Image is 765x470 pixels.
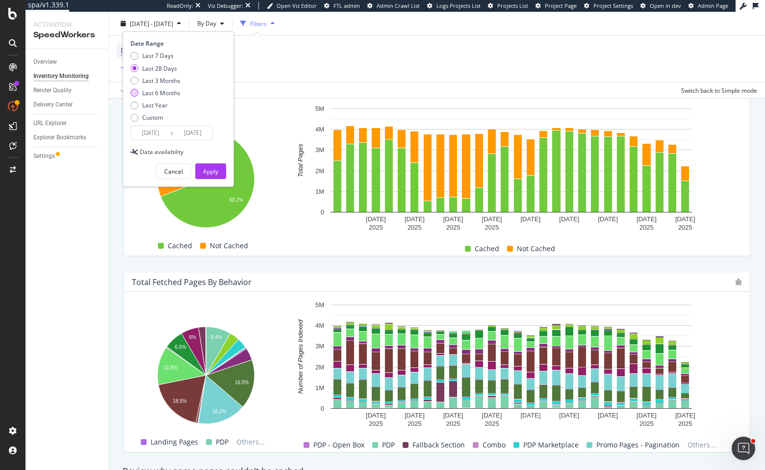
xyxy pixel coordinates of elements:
input: End Date [173,126,212,140]
text: 69.2% [229,197,243,203]
div: Overview [33,57,57,67]
span: PDP - Open Box [313,439,364,451]
text: 2025 [678,224,692,231]
span: Landing Pages [151,436,198,448]
div: Date Range [130,39,224,48]
a: Project Page [535,2,577,10]
text: 16.5% [235,380,249,385]
text: [DATE] [405,412,425,419]
button: Cancel [156,163,191,179]
text: [DATE] [675,412,695,419]
div: Last 6 Months [142,89,180,97]
input: Start Date [131,126,170,140]
span: Others... [232,436,269,448]
svg: A chart. [132,322,280,430]
text: [DATE] [559,215,579,223]
text: 2025 [369,420,383,427]
text: 18.5% [173,399,186,404]
text: 2025 [408,420,422,427]
text: 0 [321,209,324,216]
div: Render Quality [33,85,72,96]
span: Cached [475,243,499,255]
span: Not Cached [210,240,248,252]
div: bug [735,279,742,286]
span: Others... [684,439,720,451]
a: Overview [33,57,102,67]
div: Settings [33,151,55,161]
text: [DATE] [598,412,618,419]
text: [DATE] [443,215,463,223]
div: Custom [130,113,180,122]
span: [DATE] - [DATE] [130,19,173,27]
a: Open in dev [640,2,681,10]
span: Project Settings [593,2,633,9]
a: Delivery Center [33,100,102,110]
a: Inventory Monitoring [33,71,102,81]
div: Last 7 Days [130,52,180,60]
div: Custom [142,113,163,122]
text: [DATE] [443,412,463,419]
text: [DATE] [482,215,502,223]
text: [DATE] [559,412,579,419]
span: PDP [382,439,395,451]
div: Last Year [142,101,168,109]
button: Filters [236,16,279,31]
text: 1M [315,384,324,392]
span: Admin Page [698,2,728,9]
a: Project Settings [584,2,633,10]
text: 2M [315,167,324,175]
svg: A chart. [285,104,737,234]
button: Add Filter [117,62,156,74]
text: 2025 [639,420,654,427]
text: 5M [315,105,324,112]
span: Device [121,46,142,55]
span: Open Viz Editor [277,2,317,9]
text: Total Pages [297,144,304,178]
span: Promo Pages - Pagination [596,439,680,451]
text: 2M [315,364,324,371]
span: FTL admin [333,2,360,9]
span: By Day [193,19,216,27]
a: Render Quality [33,85,102,96]
a: Admin Crawl List [367,2,420,10]
div: Last 3 Months [142,76,180,84]
button: [DATE] - [DATE] [117,16,185,31]
span: Logs Projects List [436,2,481,9]
button: Apply [117,82,145,98]
span: Project Page [545,2,577,9]
span: Cached [168,240,192,252]
text: 2025 [408,224,422,231]
iframe: Intercom live chat [732,437,755,460]
button: By Day [193,16,228,31]
text: [DATE] [637,215,657,223]
text: 2025 [369,224,383,231]
text: 16.2% [212,409,226,415]
div: Viz Debugger: [208,2,243,10]
text: 2025 [485,224,499,231]
span: PDP [216,436,229,448]
div: Switch back to Simple mode [681,86,757,94]
text: [DATE] [405,215,425,223]
text: 6% [189,335,197,340]
text: 2025 [485,420,499,427]
div: Activation [33,20,101,29]
div: Delivery Center [33,100,73,110]
text: 1M [315,188,324,195]
div: Inventory Monitoring [33,71,89,81]
text: [DATE] [366,215,386,223]
span: Admin Crawl List [377,2,420,9]
text: 4M [315,126,324,133]
div: Last 28 Days [142,64,177,72]
div: Total Fetched Pages by Behavior [132,277,252,287]
text: [DATE] [637,412,657,419]
text: 2025 [639,224,654,231]
div: Last 6 Months [130,89,180,97]
div: A chart. [285,300,737,430]
a: Admin Page [688,2,728,10]
text: 3M [315,343,324,350]
a: Logs Projects List [427,2,481,10]
a: Projects List [488,2,528,10]
div: Filters [250,19,267,27]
